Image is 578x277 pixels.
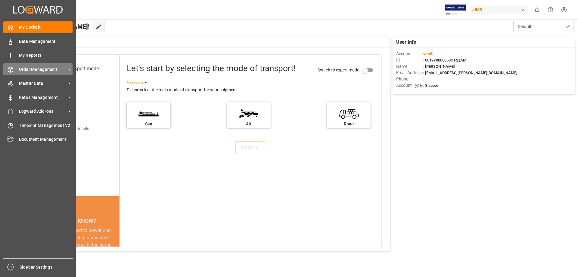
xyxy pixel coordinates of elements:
div: Please select the main mode of transport for your shipment. [127,87,377,94]
div: JIMS [470,5,528,14]
div: See less [127,79,143,87]
a: My Reports [3,49,73,61]
div: The energy needed to power one large container ship across the ocean in a single day is the same ... [40,227,112,270]
span: My Reports [19,52,73,58]
a: Document Management [3,134,73,145]
span: : Shipper [423,83,438,88]
span: Document Management [19,136,73,143]
button: Help Center [544,3,557,17]
div: Road [330,121,368,127]
span: Rates Management [19,94,67,101]
span: JIMS [424,52,433,56]
span: Hello [PERSON_NAME]! [25,21,90,32]
span: Account [396,51,423,57]
span: : [PERSON_NAME] [423,64,455,69]
span: : [EMAIL_ADDRESS][PERSON_NAME][DOMAIN_NAME] [423,71,517,75]
span: Id [396,57,423,63]
span: Email Address [396,70,423,76]
div: Sea [130,121,167,127]
a: Timeslot Management V2 [3,119,73,131]
span: User Info [396,39,416,46]
span: Timeslot Management V2 [19,122,73,129]
span: : 0019Y0000050OTgQAM [423,58,466,62]
span: Order Management [19,66,67,73]
span: Sidebar Settings [20,264,73,270]
span: Data Management [19,38,73,45]
span: Default [518,24,531,30]
span: : [423,52,433,56]
button: JIMS [470,4,530,15]
span: My Cockpit [19,24,73,30]
img: Exertis%20JAM%20-%20Email%20Logo.jpg_1722504956.jpg [445,5,466,15]
span: Logward Add-ons [19,108,67,115]
span: Account Type [396,82,423,89]
a: My Cockpit [3,21,73,33]
div: Let's start by selecting the mode of transport! [127,62,296,75]
div: Air [230,121,268,127]
a: Data Management [3,35,73,47]
span: Phone [396,76,423,82]
span: Name [396,63,423,70]
span: Switch to expert mode [318,67,359,72]
div: NEXT [241,144,259,151]
span: : — [423,77,428,81]
div: DID YOU KNOW? [33,214,120,227]
button: open menu [513,21,573,32]
span: Master Data [19,80,67,87]
button: NEXT [235,141,265,154]
button: show 0 new notifications [530,3,544,17]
